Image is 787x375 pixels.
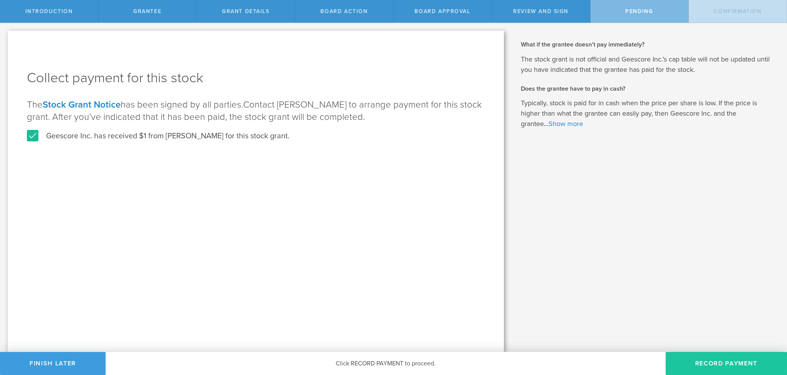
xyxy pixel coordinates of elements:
span: Board Action [320,8,368,15]
p: Typically, stock is paid for in cash when the price per share is low. If the price is higher than... [521,98,775,129]
h1: Collect payment for this stock [27,69,485,87]
span: Grantee [133,8,161,15]
p: The stock grant is not official and Geescore Inc.’s cap table will not be updated until you have ... [521,54,775,75]
label: Geescore Inc. has received $1 from [PERSON_NAME] for this stock grant. [27,131,290,141]
span: Introduction [25,8,73,15]
a: Stock Grant Notice [43,99,121,110]
span: Contact [PERSON_NAME] to arrange payment for this stock grant. After you’ve indicated that it has... [27,99,482,123]
span: Confirmation [714,8,761,15]
button: Record Payment [666,352,787,375]
span: Pending [625,8,653,15]
span: Grant Details [222,8,270,15]
h2: What if the grantee doesn’t pay immediately? [521,40,775,49]
span: Board Approval [414,8,470,15]
a: Show more [548,119,583,128]
h2: Does the grantee have to pay in cash? [521,85,775,93]
span: Review and Sign [513,8,568,15]
span: Click RECORD PAYMENT to proceed. [336,360,436,367]
p: The has been signed by all parties. [27,99,485,123]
